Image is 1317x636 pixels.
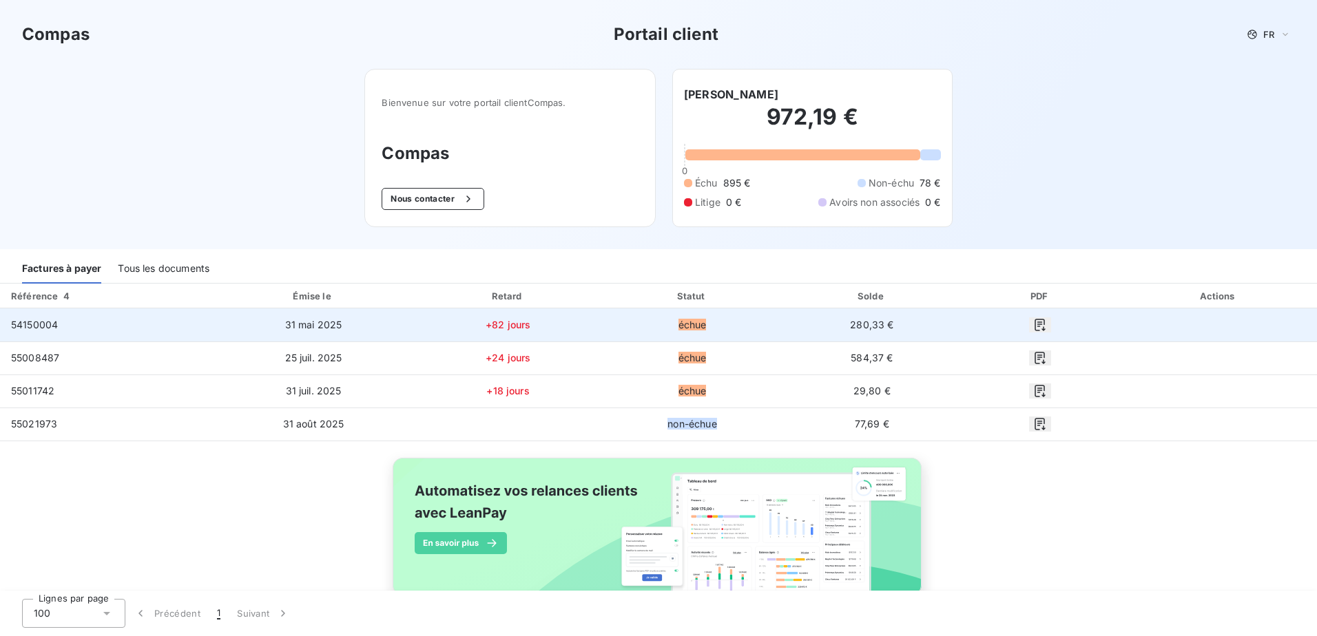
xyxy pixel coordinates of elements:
[215,289,412,303] div: Émise le
[486,385,529,396] span: +18 jours
[684,86,778,103] h6: [PERSON_NAME]
[855,418,889,430] span: 77,69 €
[382,141,639,166] h3: Compas
[850,319,893,330] span: 280,33 €
[486,319,530,330] span: +82 jours
[11,385,54,396] span: 55011742
[22,22,90,47] h3: Compas
[417,289,599,303] div: Retard
[283,418,344,430] span: 31 août 2025
[604,289,780,303] div: Statut
[286,385,342,396] span: 31 juil. 2025
[285,352,342,363] span: 25 juil. 2025
[34,606,50,620] span: 100
[925,195,940,209] span: 0 €
[853,385,891,396] span: 29,80 €
[682,165,687,176] span: 0
[11,290,58,301] div: Référence
[11,352,59,363] span: 55008487
[486,352,530,363] span: +24 jours
[678,352,707,363] span: échue
[723,176,751,190] span: 895 €
[726,195,741,209] span: 0 €
[667,418,716,430] span: non-échue
[786,289,958,303] div: Solde
[829,195,920,209] span: Avoirs non associés
[11,319,58,330] span: 54150004
[118,255,209,284] div: Tous les documents
[684,103,941,145] h2: 972,19 €
[695,195,720,209] span: Litige
[851,352,893,363] span: 584,37 €
[678,319,707,330] span: échue
[22,255,101,284] div: Factures à payer
[285,319,342,330] span: 31 mai 2025
[1123,289,1314,303] div: Actions
[380,449,937,619] img: banner
[920,176,941,190] span: 78 €
[695,176,718,190] span: Échu
[1263,29,1274,40] span: FR
[382,97,639,108] span: Bienvenue sur votre portail client Compas .
[614,22,718,47] h3: Portail client
[964,289,1118,303] div: PDF
[209,599,229,628] button: 1
[11,418,57,430] span: 55021973
[678,385,707,396] span: échue
[229,599,298,628] button: Suivant
[869,176,914,190] span: Non-échu
[382,188,484,210] button: Nous contacter
[125,599,209,628] button: Précédent
[63,290,70,301] span: 4
[217,607,220,619] span: 1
